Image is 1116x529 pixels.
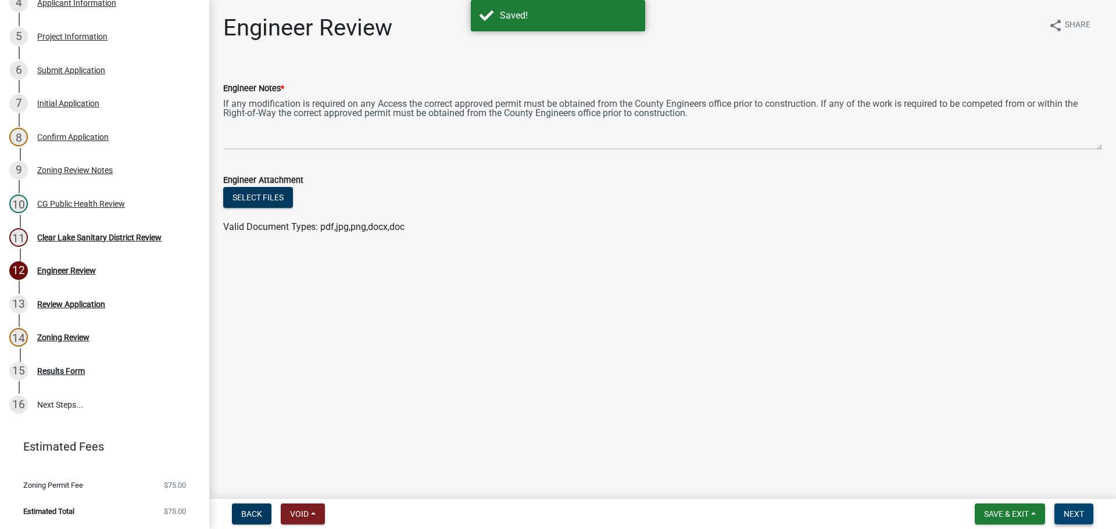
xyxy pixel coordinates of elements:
[164,508,186,515] span: $75.00
[1064,509,1084,519] span: Next
[975,503,1045,524] button: Save & Exit
[37,233,162,242] div: Clear Lake Sanitary District Review
[223,177,303,185] label: Engineer Attachment
[9,195,28,213] div: 10
[37,300,105,308] div: Review Application
[9,27,28,46] div: 5
[37,33,108,41] div: Project Information
[164,481,186,489] span: $75.00
[290,509,309,519] span: Void
[9,161,28,179] div: 9
[9,128,28,146] div: 8
[37,333,90,341] div: Zoning Review
[232,503,271,524] button: Back
[37,99,99,107] div: Initial Application
[984,509,1029,519] span: Save & Exit
[9,94,28,113] div: 7
[1049,19,1063,33] i: share
[9,261,28,280] div: 12
[9,228,28,247] div: 11
[9,435,191,458] a: Estimated Fees
[500,9,636,23] div: Saved!
[37,200,125,208] div: CG Public Health Review
[23,481,83,489] span: Zoning Permit Fee
[1054,503,1093,524] button: Next
[9,295,28,314] div: 13
[281,503,325,524] button: Void
[9,328,28,347] div: 14
[241,509,262,519] span: Back
[9,395,28,414] div: 16
[223,14,392,42] h1: Engineer Review
[37,267,96,275] div: Engineer Review
[37,166,113,174] div: Zoning Review Notes
[223,85,284,93] label: Engineer Notes
[1039,14,1100,37] button: shareShare
[9,362,28,380] div: 15
[23,508,74,515] span: Estimated Total
[37,367,85,375] div: Results Form
[1065,19,1090,33] span: Share
[9,61,28,80] div: 6
[37,66,105,74] div: Submit Application
[37,133,109,141] div: Confirm Application
[223,221,405,232] span: Valid Document Types: pdf,jpg,png,docx,doc
[223,187,293,208] button: Select files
